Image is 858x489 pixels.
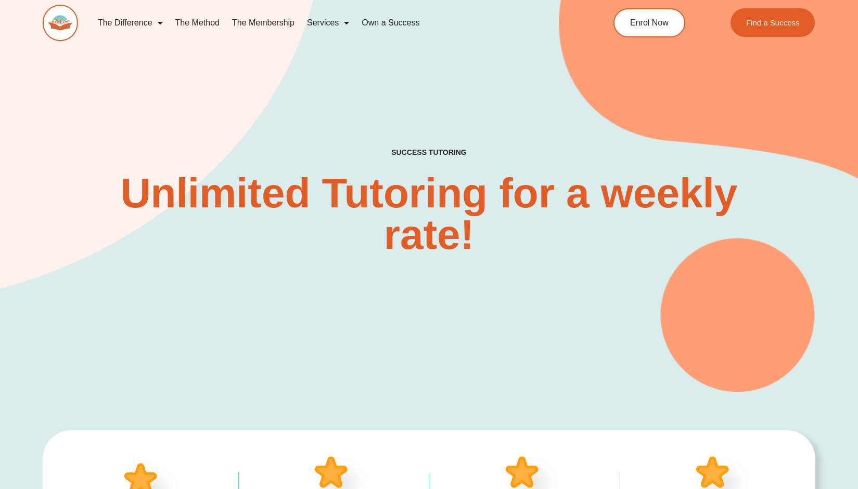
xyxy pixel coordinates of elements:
h4: SUCCESS TUTORING​ [315,148,543,157]
a: Services [301,11,355,35]
a: Enrol Now [613,8,685,37]
a: The Method [169,11,226,35]
a: Own a Success [355,11,426,35]
span: Find a Success [746,19,800,27]
h2: Unlimited Tutoring for a weekly rate! [93,173,765,256]
a: The Membership [226,11,301,35]
span: Enrol Now [630,19,669,27]
a: Find a Success [731,8,815,37]
nav: Menu [92,11,569,35]
a: The Difference [92,11,169,35]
